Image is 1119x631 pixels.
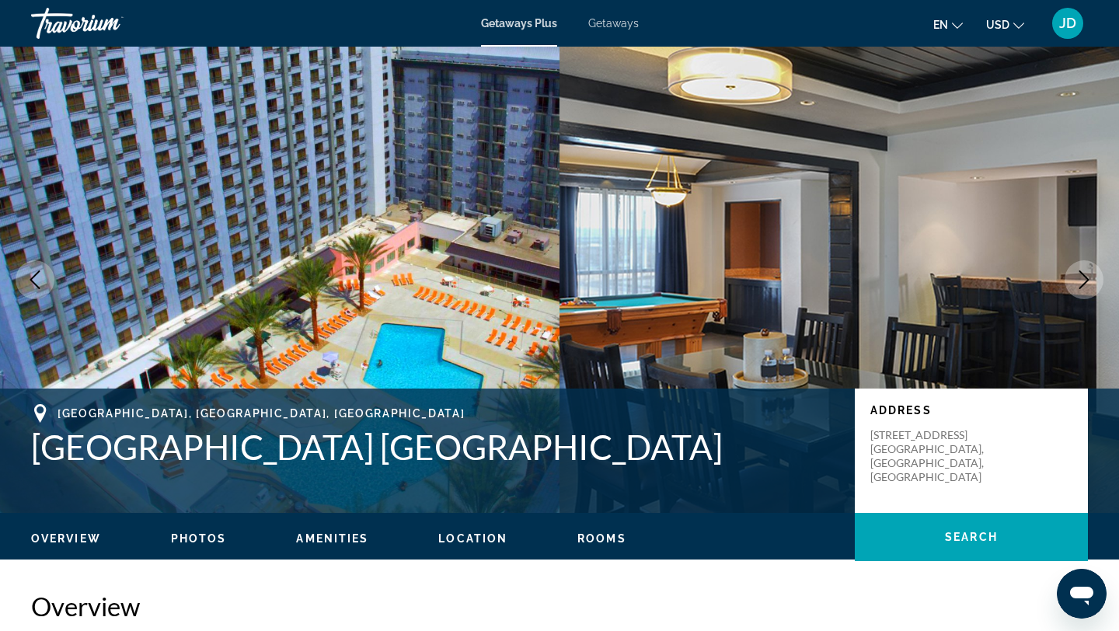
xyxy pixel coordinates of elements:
[1057,569,1107,619] iframe: Button to launch messaging window
[31,3,186,44] a: Travorium
[171,532,227,546] button: Photos
[870,404,1072,417] p: Address
[933,19,948,31] span: en
[171,532,227,545] span: Photos
[31,532,101,546] button: Overview
[986,19,1009,31] span: USD
[438,532,507,545] span: Location
[945,531,998,543] span: Search
[1048,7,1088,40] button: User Menu
[296,532,368,546] button: Amenities
[986,13,1024,36] button: Change currency
[481,17,557,30] a: Getaways Plus
[296,532,368,545] span: Amenities
[870,428,995,484] p: [STREET_ADDRESS] [GEOGRAPHIC_DATA], [GEOGRAPHIC_DATA], [GEOGRAPHIC_DATA]
[577,532,626,546] button: Rooms
[438,532,507,546] button: Location
[933,13,963,36] button: Change language
[31,591,1088,622] h2: Overview
[1059,16,1076,31] span: JD
[1065,260,1103,299] button: Next image
[577,532,626,545] span: Rooms
[855,513,1088,561] button: Search
[31,532,101,545] span: Overview
[588,17,639,30] a: Getaways
[16,260,54,299] button: Previous image
[31,427,839,467] h1: [GEOGRAPHIC_DATA] [GEOGRAPHIC_DATA]
[58,407,465,420] span: [GEOGRAPHIC_DATA], [GEOGRAPHIC_DATA], [GEOGRAPHIC_DATA]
